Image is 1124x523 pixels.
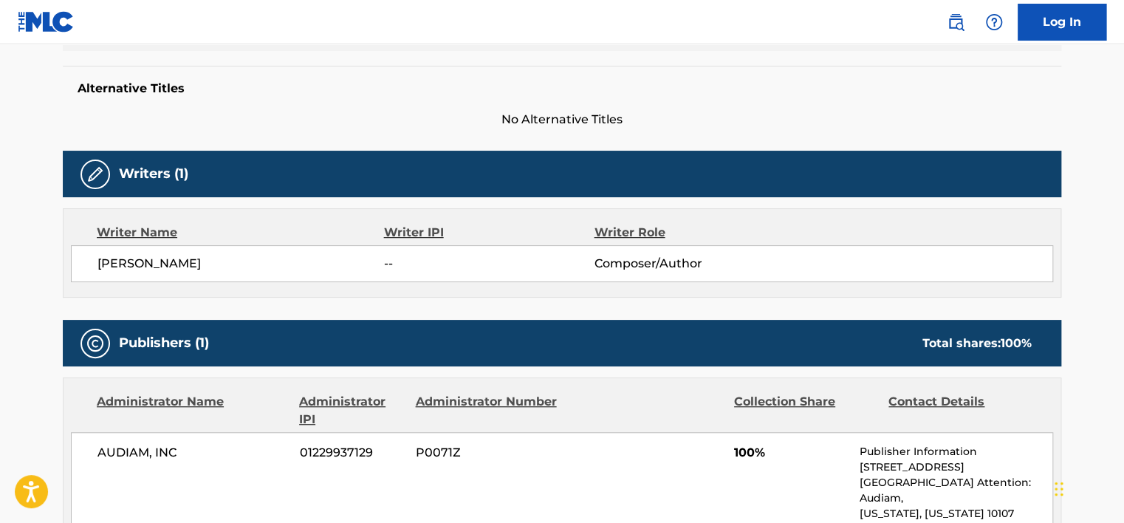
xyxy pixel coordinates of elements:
[947,13,964,31] img: search
[63,111,1061,129] span: No Alternative Titles
[1018,4,1106,41] a: Log In
[97,255,384,273] span: [PERSON_NAME]
[860,506,1052,522] p: [US_STATE], [US_STATE] 10107
[18,11,75,33] img: MLC Logo
[86,165,104,183] img: Writers
[1055,467,1063,511] div: টেনে আনুন
[119,335,209,352] h5: Publishers (1)
[860,459,1052,506] p: [STREET_ADDRESS][GEOGRAPHIC_DATA] Attention: Audiam,
[1050,452,1124,523] iframe: Chat Widget
[594,255,785,273] span: Composer/Author
[299,393,404,428] div: Administrator IPI
[97,393,288,428] div: Administrator Name
[1050,452,1124,523] div: চ্যাট উইজেট
[384,224,594,242] div: Writer IPI
[860,444,1052,459] p: Publisher Information
[300,444,405,462] span: 01229937129
[384,255,594,273] span: --
[78,81,1046,96] h5: Alternative Titles
[594,224,785,242] div: Writer Role
[415,393,558,428] div: Administrator Number
[734,444,849,462] span: 100%
[416,444,559,462] span: P0071Z
[97,444,289,462] span: AUDIAM, INC
[97,224,384,242] div: Writer Name
[985,13,1003,31] img: help
[1001,336,1032,350] span: 100 %
[86,335,104,352] img: Publishers
[922,335,1032,352] div: Total shares:
[119,165,188,182] h5: Writers (1)
[888,393,1032,428] div: Contact Details
[941,7,970,37] a: Public Search
[734,393,877,428] div: Collection Share
[979,7,1009,37] div: Help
